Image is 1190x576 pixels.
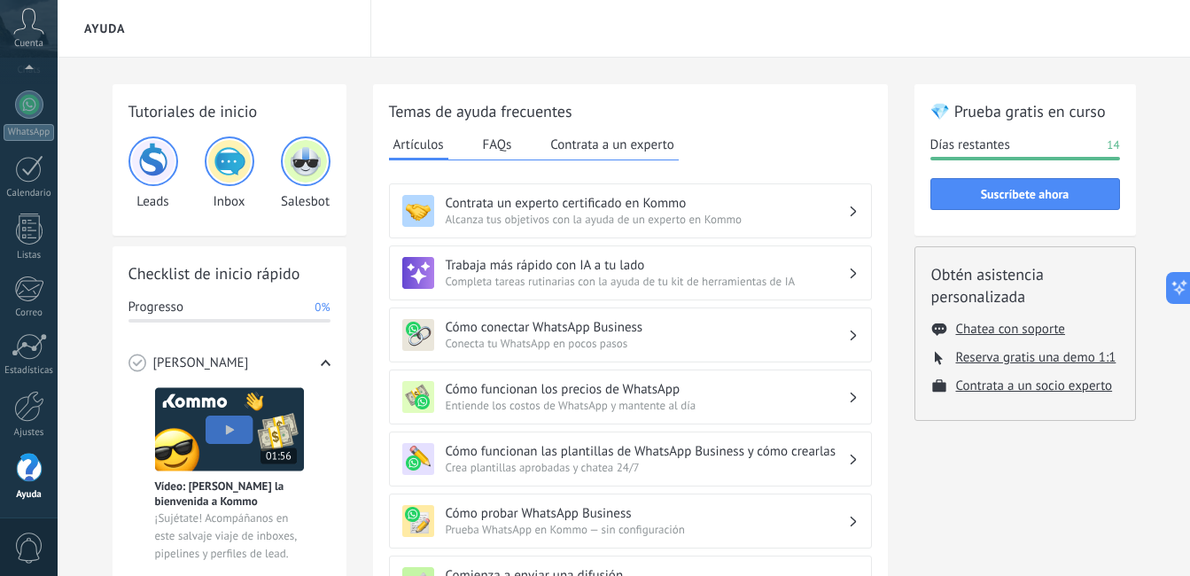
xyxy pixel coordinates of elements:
span: [PERSON_NAME] [153,354,249,372]
span: Cuenta [14,38,43,50]
div: Salesbot [281,136,331,210]
h3: Cómo funcionan las plantillas de WhatsApp Business y cómo crearlas [446,443,848,460]
div: Correo [4,307,55,319]
span: Vídeo: [PERSON_NAME] la bienvenida a Kommo [155,479,304,509]
button: Contrata a un experto [546,131,678,158]
span: Completa tareas rutinarias con la ayuda de tu kit de herramientas de IA [446,274,848,289]
span: Conecta tu WhatsApp en pocos pasos [446,336,848,351]
h2: Checklist de inicio rápido [128,262,331,284]
button: Suscríbete ahora [930,178,1120,210]
button: Reserva gratis una demo 1:1 [956,349,1116,366]
div: WhatsApp [4,124,54,141]
h3: Cómo conectar WhatsApp Business [446,319,848,336]
button: Chatea con soporte [956,321,1065,338]
span: Crea plantillas aprobadas y chatea 24/7 [446,460,848,475]
span: 14 [1107,136,1119,154]
div: Ayuda [4,489,55,501]
span: Días restantes [930,136,1010,154]
span: Progresso [128,299,183,316]
div: Inbox [205,136,254,210]
h3: Cómo probar WhatsApp Business [446,505,848,522]
img: Meet video [155,387,304,471]
div: Listas [4,250,55,261]
span: ¡Sujétate! Acompáñanos en este salvaje viaje de inboxes, pipelines y perfiles de lead. [155,510,304,563]
h3: Contrata un experto certificado en Kommo [446,195,848,212]
h2: Tutoriales de inicio [128,100,331,122]
span: Suscríbete ahora [981,188,1069,200]
span: Entiende los costos de WhatsApp y mantente al día [446,398,848,413]
div: Leads [128,136,178,210]
h3: Trabaja más rápido con IA a tu lado [446,257,848,274]
button: Contrata a un socio experto [956,378,1113,394]
h2: 💎 Prueba gratis en curso [930,100,1120,122]
div: Estadísticas [4,365,55,377]
h2: Temas de ayuda frecuentes [389,100,872,122]
h2: Obtén asistencia personalizada [931,263,1119,307]
span: 0% [315,299,330,316]
button: Artículos [389,131,448,160]
h3: Cómo funcionan los precios de WhatsApp [446,381,848,398]
div: Calendario [4,188,55,199]
button: FAQs [478,131,517,158]
div: Ajustes [4,427,55,439]
span: Alcanza tus objetivos con la ayuda de un experto en Kommo [446,212,848,227]
span: Prueba WhatsApp en Kommo — sin configuración [446,522,848,537]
